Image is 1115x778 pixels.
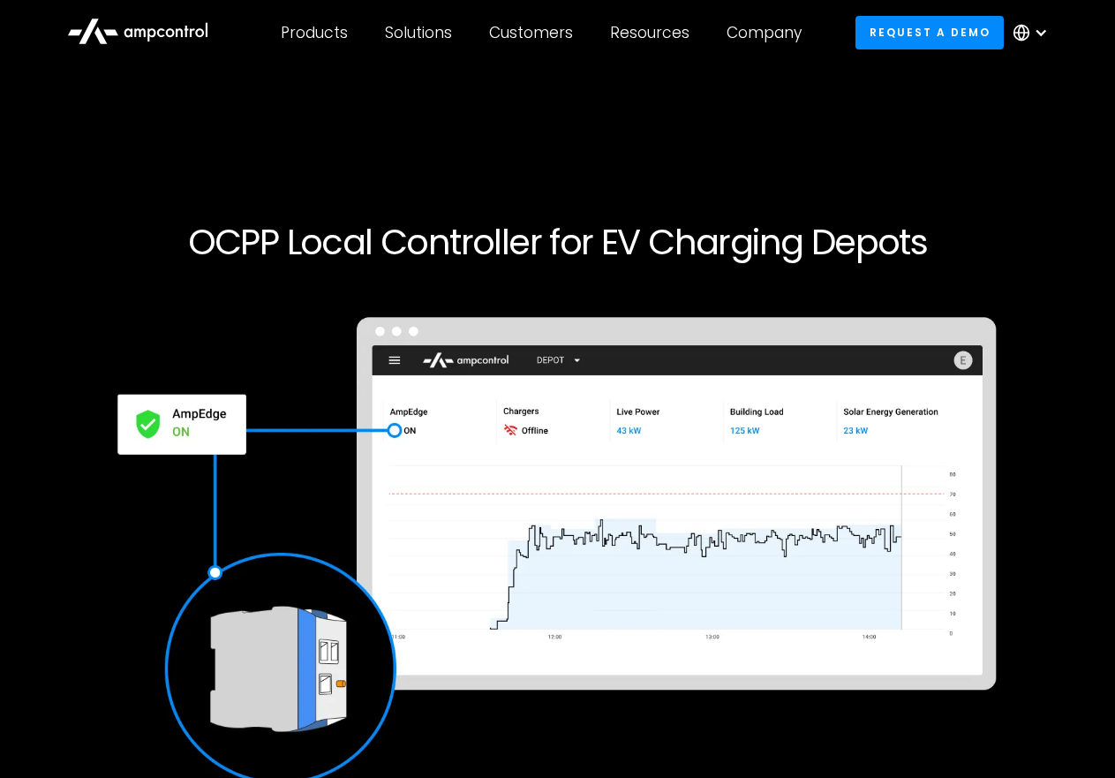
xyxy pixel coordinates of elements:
div: Products [281,23,348,42]
div: Solutions [385,23,452,42]
div: Company [727,23,802,42]
div: Customers [489,23,573,42]
div: Resources [610,23,689,42]
a: Request a demo [855,16,1004,49]
h1: OCPP Local Controller for EV Charging Depots [28,221,1087,263]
